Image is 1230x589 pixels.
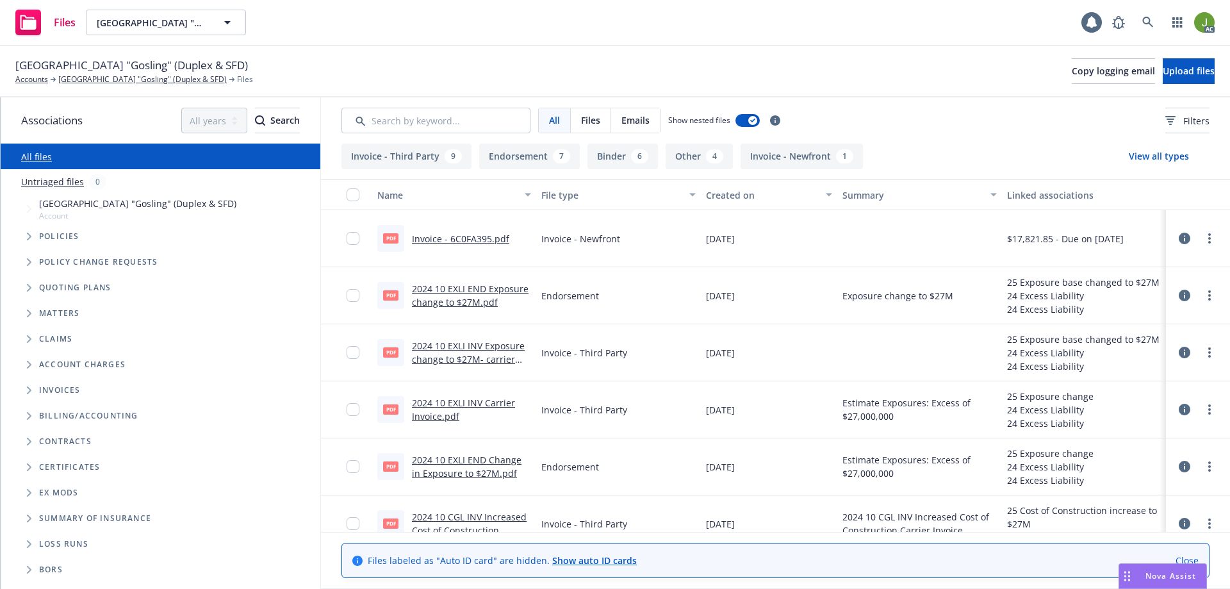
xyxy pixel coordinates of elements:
button: Invoice - Newfront [741,144,863,169]
span: Estimate Exposures: Excess of $27,000,000 [842,453,996,480]
input: Select all [347,188,359,201]
span: Policies [39,233,79,240]
span: Files [54,17,76,28]
div: 1 [836,149,853,163]
span: [GEOGRAPHIC_DATA] "Gosling" (Duplex & SFD) [97,16,208,29]
a: Report a Bug [1106,10,1131,35]
div: Search [255,108,300,133]
a: more [1202,516,1217,531]
div: 24 Excess Liability [1007,360,1160,373]
button: Name [372,179,536,210]
span: pdf [383,233,398,243]
span: pdf [383,290,398,300]
span: Claims [39,335,72,343]
span: Invoice - Newfront [541,232,620,245]
span: [GEOGRAPHIC_DATA] "Gosling" (Duplex & SFD) [39,197,236,210]
span: [DATE] [706,289,735,303]
button: Summary [837,179,1001,210]
a: 2024 10 EXLI INV Exposure change to $27M- carrier invoice.pdf [412,340,525,379]
a: Show auto ID cards [552,554,637,567]
span: Certificates [39,463,100,471]
a: Close [1176,554,1199,567]
a: 2024 10 EXLI INV Carrier Invoice.pdf [412,397,515,422]
input: Toggle Row Selected [347,460,359,473]
span: pdf [383,347,398,357]
span: Filters [1183,114,1209,128]
a: [GEOGRAPHIC_DATA] "Gosling" (Duplex & SFD) [58,74,227,85]
div: 24 Excess Liability [1007,417,1094,430]
a: Files [10,4,81,40]
input: Toggle Row Selected [347,403,359,416]
div: 25 Exposure change [1007,447,1094,460]
span: Show nested files [668,115,730,126]
a: Invoice - 6C0FA395.pdf [412,233,509,245]
span: Emails [621,113,650,127]
span: Matters [39,310,79,317]
div: File type [541,188,681,202]
a: more [1202,345,1217,360]
div: 0 [89,174,106,189]
div: 24 Excess Liability [1007,460,1094,474]
span: Files [237,74,253,85]
button: View all types [1108,144,1209,169]
span: Quoting plans [39,284,111,292]
span: [DATE] [706,517,735,531]
div: Drag to move [1119,564,1135,588]
div: 9 [445,149,462,163]
span: Endorsement [541,460,599,474]
div: Linked associations [1007,188,1161,202]
span: pdf [383,461,398,471]
div: Tree Example [1,194,320,403]
input: Toggle Row Selected [347,289,359,302]
div: 24 Excess Liability [1007,346,1160,360]
a: Accounts [15,74,48,85]
div: Name [377,188,517,202]
span: Account charges [39,361,126,369]
div: $17,821.85 - Due on [DATE] [1007,232,1124,245]
button: Filters [1165,108,1209,133]
button: SearchSearch [255,108,300,133]
span: All [549,113,560,127]
span: Invoice - Third Party [541,403,627,417]
span: Loss Runs [39,540,88,548]
button: Linked associations [1002,179,1166,210]
span: Contracts [39,438,92,445]
div: 7 [553,149,570,163]
div: 24 Excess Liability [1007,474,1094,487]
span: Associations [21,112,83,129]
a: more [1202,288,1217,303]
div: Folder Tree Example [1,403,320,583]
span: Policy change requests [39,258,158,266]
span: [DATE] [706,232,735,245]
span: Billing/Accounting [39,412,138,420]
img: photo [1194,12,1215,33]
span: Estimate Exposures: Excess of $27,000,000 [842,396,996,423]
button: File type [536,179,700,210]
button: Other [666,144,733,169]
div: 25 Cost of Construction increase to $27M [1007,504,1161,531]
button: Copy logging email [1072,58,1155,84]
span: [GEOGRAPHIC_DATA] "Gosling" (Duplex & SFD) [15,57,248,74]
span: pdf [383,518,398,528]
div: 4 [706,149,723,163]
button: Created on [701,179,838,210]
div: 6 [631,149,648,163]
span: [DATE] [706,346,735,360]
a: Search [1135,10,1161,35]
div: 24 Excess Liability [1007,303,1160,316]
a: All files [21,151,52,163]
div: Summary [842,188,982,202]
button: Endorsement [479,144,580,169]
span: Files labeled as "Auto ID card" are hidden. [368,554,637,567]
div: 24 Excess Liability [1007,403,1094,417]
input: Search by keyword... [341,108,530,133]
a: 2024 10 EXLI END Exposure change to $27M.pdf [412,283,529,308]
a: more [1202,402,1217,417]
span: [DATE] [706,403,735,417]
span: Nova Assist [1145,570,1196,581]
button: Nova Assist [1119,563,1207,589]
a: Switch app [1165,10,1190,35]
div: 24 Excess Liability [1007,289,1160,303]
div: Created on [706,188,819,202]
a: more [1202,459,1217,474]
